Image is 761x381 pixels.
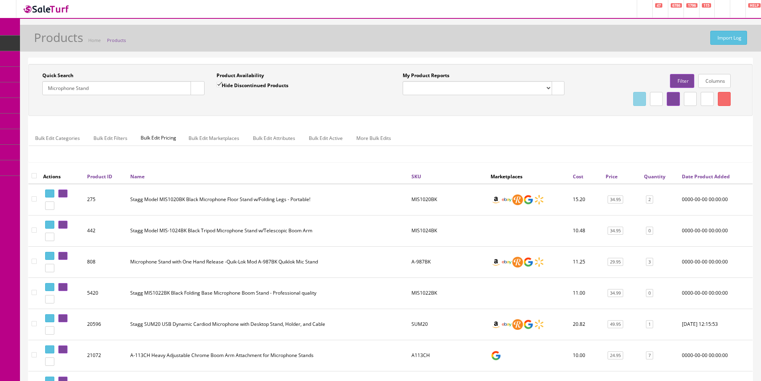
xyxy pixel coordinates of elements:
a: 34.95 [608,227,623,235]
img: walmart [534,319,544,330]
td: 11.25 [570,246,602,277]
td: 10.48 [570,215,602,246]
td: A-987BK [408,246,487,277]
th: Marketplaces [487,169,570,184]
td: 442 [84,215,127,246]
img: amazon [491,257,501,267]
td: 21072 [84,340,127,371]
label: Quick Search [42,72,74,79]
img: google_shopping [523,194,534,205]
td: 20596 [84,309,127,340]
span: 1796 [686,3,697,8]
a: Bulk Edit Categories [29,130,86,146]
td: MIS1022BK [408,277,487,309]
img: SaleTurf [22,4,70,14]
a: Import Log [710,31,747,45]
a: 7 [646,351,653,360]
td: A-113CH Heavy Adjustable Chrome Boom Arm Attachment for Microphone Stands [127,340,408,371]
span: 6786 [671,3,682,8]
a: 24.95 [608,351,623,360]
td: Stagg Model MIS1020BK Black Microphone Floor Stand w/Folding Legs - Portable! [127,184,408,215]
a: Date Product Added [682,173,730,180]
img: walmart [534,194,544,205]
td: 275 [84,184,127,215]
a: Filter [670,74,694,88]
td: 10.00 [570,340,602,371]
a: Bulk Edit Active [302,130,349,146]
span: 115 [702,3,711,8]
span: HELP [748,3,761,8]
a: Quantity [644,173,666,180]
label: My Product Reports [403,72,449,79]
img: walmart [534,257,544,267]
a: Columns [698,74,731,88]
a: 1 [646,320,653,329]
a: Bulk Edit Filters [87,130,134,146]
td: 808 [84,246,127,277]
a: 0 [646,289,653,297]
span: Bulk Edit Pricing [135,130,182,146]
label: Hide Discontinued Products [217,81,288,89]
h1: Products [34,31,83,44]
a: 2 [646,195,653,204]
td: Microphone Stand with One Hand Release -Quik-Lok Mod A-987BK Quiklok Mic Stand [127,246,408,277]
td: 0000-00-00 00:00:00 [679,184,753,215]
a: Bulk Edit Marketplaces [182,130,246,146]
img: google_shopping [523,319,534,330]
td: MIS1020BK [408,184,487,215]
a: Products [107,37,126,43]
th: Actions [40,169,84,184]
input: Hide Discontinued Products [217,82,222,87]
td: 20.82 [570,309,602,340]
td: 11.00 [570,277,602,309]
img: reverb [512,319,523,330]
a: Price [606,173,618,180]
img: ebay [501,194,512,205]
td: SUM20 [408,309,487,340]
img: google_shopping [491,350,501,361]
a: 29.95 [608,258,623,266]
td: 0000-00-00 00:00:00 [679,277,753,309]
img: ebay [501,319,512,330]
img: amazon [491,194,501,205]
td: Stagg MIS1022BK Black Folding Base Microphone Boom Stand - Professional quality [127,277,408,309]
a: More Bulk Edits [350,130,397,146]
td: 15.20 [570,184,602,215]
span: 47 [655,3,662,8]
img: google_shopping [523,257,534,267]
td: 2019-08-01 12:15:53 [679,309,753,340]
a: SKU [411,173,421,180]
a: Name [130,173,145,180]
a: Home [88,37,101,43]
td: 0000-00-00 00:00:00 [679,246,753,277]
label: Product Availability [217,72,264,79]
a: 0 [646,227,653,235]
a: Bulk Edit Attributes [246,130,302,146]
td: Stagg SUM20 USB Dynamic Cardiod Microphone with Desktop Stand, Holder, and Cable [127,309,408,340]
a: 34.95 [608,195,623,204]
td: MIS1024BK [408,215,487,246]
td: A113CH [408,340,487,371]
a: 34.99 [608,289,623,297]
a: 3 [646,258,653,266]
a: Product ID [87,173,112,180]
img: ebay [501,257,512,267]
td: Stagg Model MIS-1024BK Black Tripod Microphone Stand w/Telescopic Boom Arm [127,215,408,246]
img: amazon [491,319,501,330]
a: Cost [573,173,583,180]
img: reverb [512,257,523,267]
img: reverb [512,194,523,205]
a: 49.95 [608,320,623,329]
td: 0000-00-00 00:00:00 [679,215,753,246]
td: 5420 [84,277,127,309]
input: Search [42,81,191,95]
td: 0000-00-00 00:00:00 [679,340,753,371]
